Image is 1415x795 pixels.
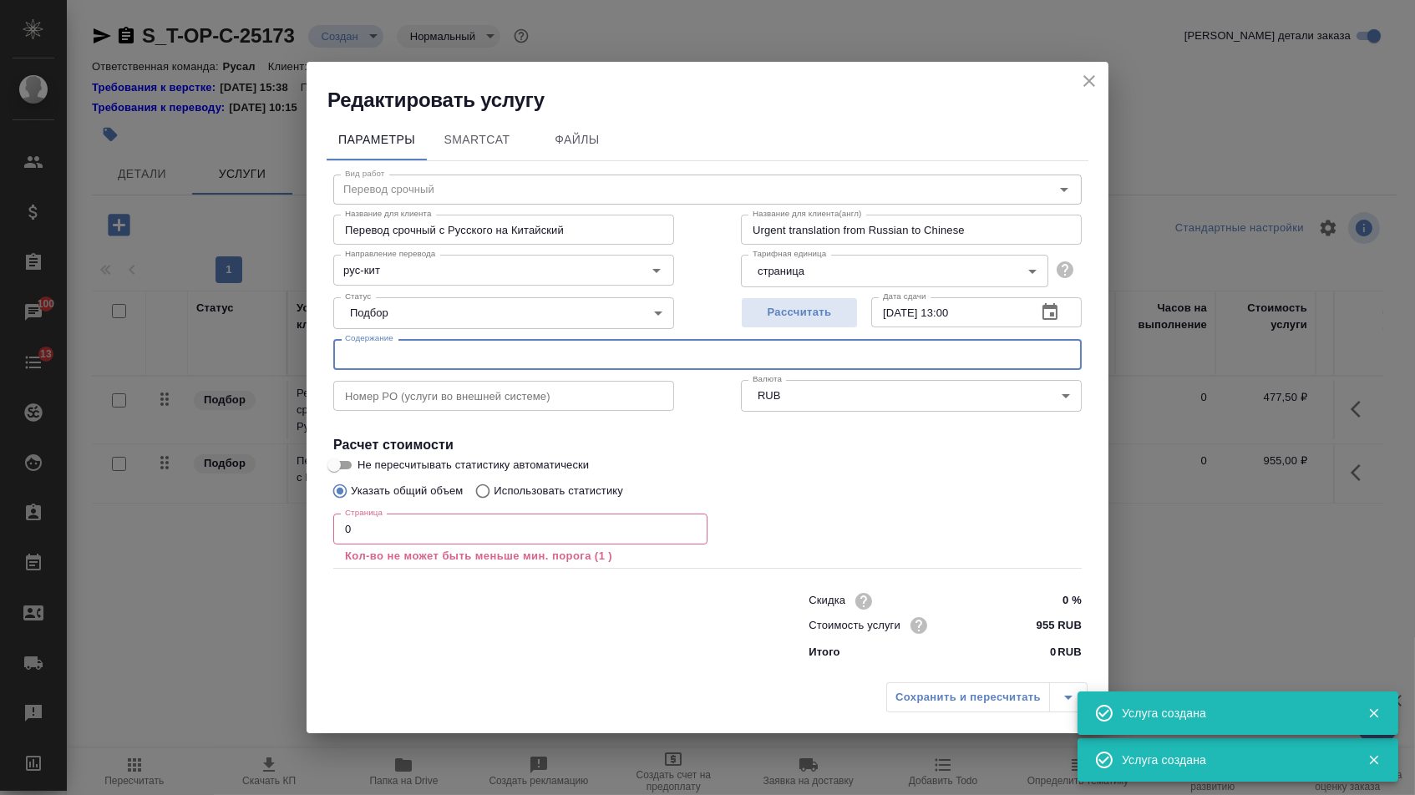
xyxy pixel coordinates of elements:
[809,644,839,661] p: Итого
[437,129,517,150] span: SmartCat
[1019,589,1082,613] input: ✎ Введи что-нибудь
[1122,752,1342,768] div: Услуга создана
[494,483,623,499] p: Использовать статистику
[886,682,1088,712] div: split button
[333,297,674,329] div: Подбор
[741,297,858,328] button: Рассчитать
[753,264,809,278] button: страница
[1357,752,1391,767] button: Закрыть
[537,129,617,150] span: Файлы
[750,303,849,322] span: Рассчитать
[645,259,668,282] button: Open
[327,87,1108,114] h2: Редактировать услугу
[351,483,463,499] p: Указать общий объем
[1057,644,1082,661] p: RUB
[1122,705,1342,722] div: Услуга создана
[358,457,589,473] span: Не пересчитывать статистику автоматически
[1357,706,1391,721] button: Закрыть
[333,435,1082,455] h4: Расчет стоимости
[1019,613,1082,637] input: ✎ Введи что-нибудь
[1077,68,1102,94] button: close
[809,592,845,609] p: Скидка
[741,380,1082,412] div: RUB
[337,129,417,150] span: Параметры
[1050,644,1056,661] p: 0
[345,306,393,320] button: Подбор
[741,255,1048,286] div: страница
[809,617,900,634] p: Стоимость услуги
[753,388,785,403] button: RUB
[345,548,696,565] p: Кол-во не может быть меньше мин. порога (1 )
